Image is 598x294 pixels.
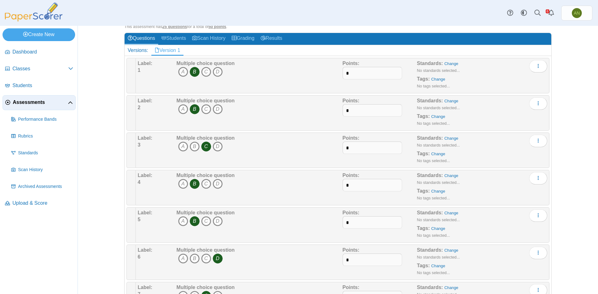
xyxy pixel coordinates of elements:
[343,247,359,253] b: Points:
[2,196,76,211] a: Upload & Score
[343,98,359,103] b: Points:
[177,98,235,103] b: Multiple choice question
[2,2,65,21] img: PaperScorer
[561,6,592,21] a: Abby Nance
[9,162,76,177] a: Scan History
[417,196,450,200] small: No tags selected...
[444,173,458,178] a: Change
[162,24,187,29] u: 25 questions
[177,285,235,290] b: Multiple choice question
[9,179,76,194] a: Archived Assessments
[190,254,200,264] i: B
[190,142,200,152] i: B
[12,65,68,72] span: Classes
[417,121,450,126] small: No tags selected...
[343,210,359,215] b: Points:
[417,270,450,275] small: No tags selected...
[213,104,223,114] i: D
[431,114,445,119] a: Change
[138,247,152,253] b: Label:
[138,135,152,141] b: Label:
[417,61,443,66] b: Standards:
[417,226,430,231] b: Tags:
[417,68,460,73] small: No standards selected...
[190,67,200,77] i: B
[431,264,445,268] a: Change
[138,68,140,73] b: 1
[9,129,76,144] a: Rubrics
[213,254,223,264] i: D
[417,105,460,110] small: No standards selected...
[138,210,152,215] b: Label:
[417,255,460,259] small: No standards selected...
[343,285,359,290] b: Points:
[9,112,76,127] a: Performance Bands
[444,99,458,103] a: Change
[125,45,151,56] div: Versions:
[177,173,235,178] b: Multiple choice question
[417,217,460,222] small: No standards selected...
[9,146,76,161] a: Standards
[177,61,235,66] b: Multiple choice question
[417,210,443,215] b: Standards:
[417,173,443,178] b: Standards:
[178,104,188,114] i: A
[529,97,547,110] button: More options
[18,167,73,173] span: Scan History
[544,6,558,20] a: Alerts
[417,114,430,119] b: Tags:
[201,179,211,189] i: C
[190,104,200,114] i: B
[529,135,547,147] button: More options
[18,116,73,123] span: Performance Bands
[417,285,443,290] b: Standards:
[201,104,211,114] i: C
[417,135,443,141] b: Standards:
[2,17,65,22] a: PaperScorer
[12,200,73,207] span: Upload & Score
[178,216,188,226] i: A
[213,216,223,226] i: D
[444,248,458,253] a: Change
[229,33,258,44] a: Grading
[18,184,73,190] span: Archived Assessments
[417,263,430,268] b: Tags:
[431,189,445,194] a: Change
[13,99,68,106] span: Assessments
[417,143,460,147] small: No standards selected...
[125,33,158,44] a: Questions
[417,84,450,88] small: No tags selected...
[2,62,76,77] a: Classes
[2,28,75,41] a: Create New
[213,179,223,189] i: D
[151,45,183,56] a: Version 1
[529,60,547,72] button: More options
[417,158,450,163] small: No tags selected...
[431,152,445,156] a: Change
[213,142,223,152] i: D
[138,180,140,185] b: 4
[178,179,188,189] i: A
[2,95,76,110] a: Assessments
[177,247,235,253] b: Multiple choice question
[138,285,152,290] b: Label:
[124,24,552,30] div: This assessment has for a total of .
[444,285,458,290] a: Change
[572,8,582,18] span: Abby Nance
[444,61,458,66] a: Change
[417,188,430,194] b: Tags:
[417,151,430,156] b: Tags:
[178,254,188,264] i: A
[12,49,73,55] span: Dashboard
[444,136,458,141] a: Change
[574,11,580,15] span: Abby Nance
[417,180,460,185] small: No standards selected...
[208,24,226,29] u: 50 points
[201,216,211,226] i: C
[178,67,188,77] i: A
[258,33,285,44] a: Results
[189,33,229,44] a: Scan History
[2,78,76,93] a: Students
[18,133,73,139] span: Rubrics
[178,142,188,152] i: A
